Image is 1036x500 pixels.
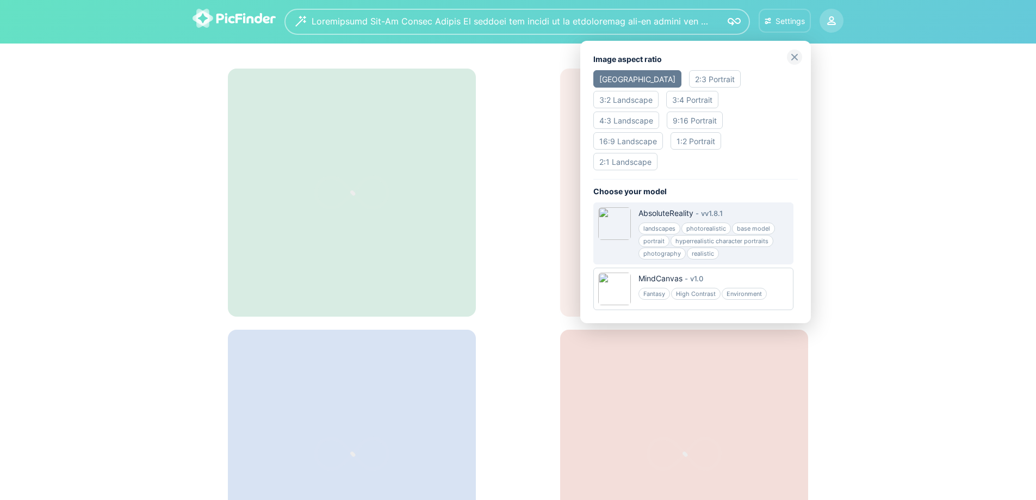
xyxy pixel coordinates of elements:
div: hyperrealistic character portraits [671,235,773,247]
div: photography [638,248,686,260]
div: - [693,208,701,219]
img: 68361c9274fc8-1200x1509.jpg [598,207,631,240]
div: portrait [638,235,669,247]
div: - [683,273,690,284]
div: 3:2 Landscape [593,91,659,108]
div: High Contrast [671,288,721,300]
div: [GEOGRAPHIC_DATA] [593,70,681,88]
div: v 1.0 [690,273,703,284]
div: 1:2 Portrait [671,132,721,150]
div: Image aspect ratio [593,54,798,65]
div: 2:1 Landscape [593,153,657,170]
div: 16:9 Landscape [593,132,663,150]
div: landscapes [638,223,680,234]
div: base model [732,223,775,234]
div: 2:3 Portrait [689,70,741,88]
div: realistic [687,248,719,260]
img: 6563a2d355b76-2048x2048.jpg [598,273,631,305]
img: close-grey.svg [787,50,802,65]
div: 9:16 Portrait [667,112,723,129]
div: v v1.8.1 [701,208,723,219]
div: Environment [722,288,767,300]
div: Fantasy [638,288,670,300]
div: MindCanvas [638,273,683,284]
div: 3:4 Portrait [666,91,718,108]
div: 4:3 Landscape [593,112,659,129]
div: photorealistic [681,223,731,234]
div: AbsoluteReality [638,208,693,219]
div: Choose your model [593,186,798,197]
